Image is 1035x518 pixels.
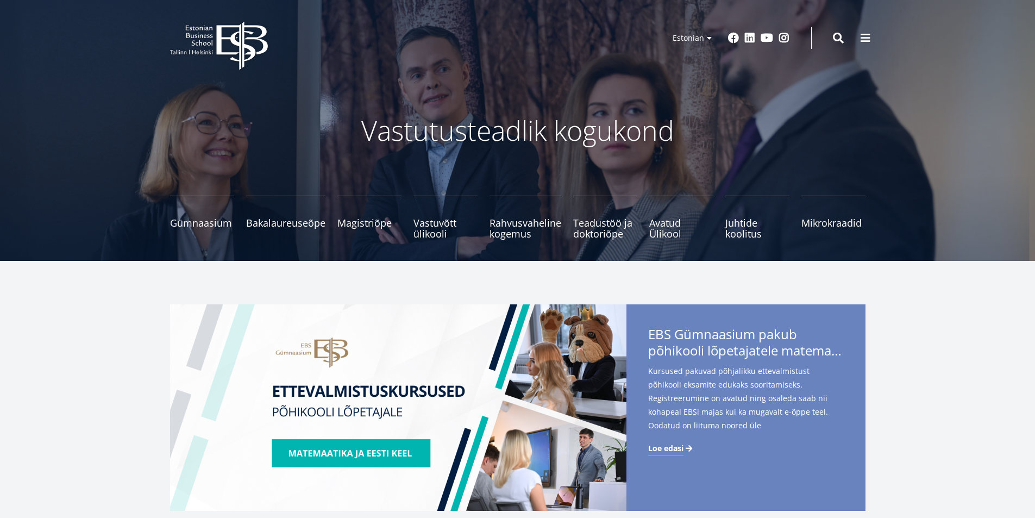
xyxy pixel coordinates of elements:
span: Rahvusvaheline kogemus [490,217,561,239]
a: Facebook [728,33,739,43]
a: Bakalaureuseõpe [246,196,325,239]
span: Teadustöö ja doktoriõpe [573,217,637,239]
p: Vastutusteadlik kogukond [230,114,806,147]
span: Avatud Ülikool [649,217,713,239]
a: Juhtide koolitus [725,196,789,239]
a: Gümnaasium [170,196,234,239]
span: EBS Gümnaasium pakub [648,326,844,362]
a: Teadustöö ja doktoriõpe [573,196,637,239]
a: Rahvusvaheline kogemus [490,196,561,239]
span: Mikrokraadid [801,217,865,228]
a: Linkedin [744,33,755,43]
span: Vastuvõtt ülikooli [413,217,478,239]
span: Juhtide koolitus [725,217,789,239]
span: põhikooli lõpetajatele matemaatika- ja eesti keele kursuseid [648,342,844,359]
a: Magistriõpe [337,196,402,239]
a: Youtube [761,33,773,43]
span: Kursused pakuvad põhjalikku ettevalmistust põhikooli eksamite edukaks sooritamiseks. Registreerum... [648,364,844,450]
span: Loe edasi [648,443,683,454]
span: Gümnaasium [170,217,234,228]
a: Mikrokraadid [801,196,865,239]
a: Avatud Ülikool [649,196,713,239]
a: Instagram [779,33,789,43]
span: Magistriõpe [337,217,402,228]
a: Vastuvõtt ülikooli [413,196,478,239]
span: Bakalaureuseõpe [246,217,325,228]
a: Loe edasi [648,443,694,454]
img: EBS Gümnaasiumi ettevalmistuskursused [170,304,626,511]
